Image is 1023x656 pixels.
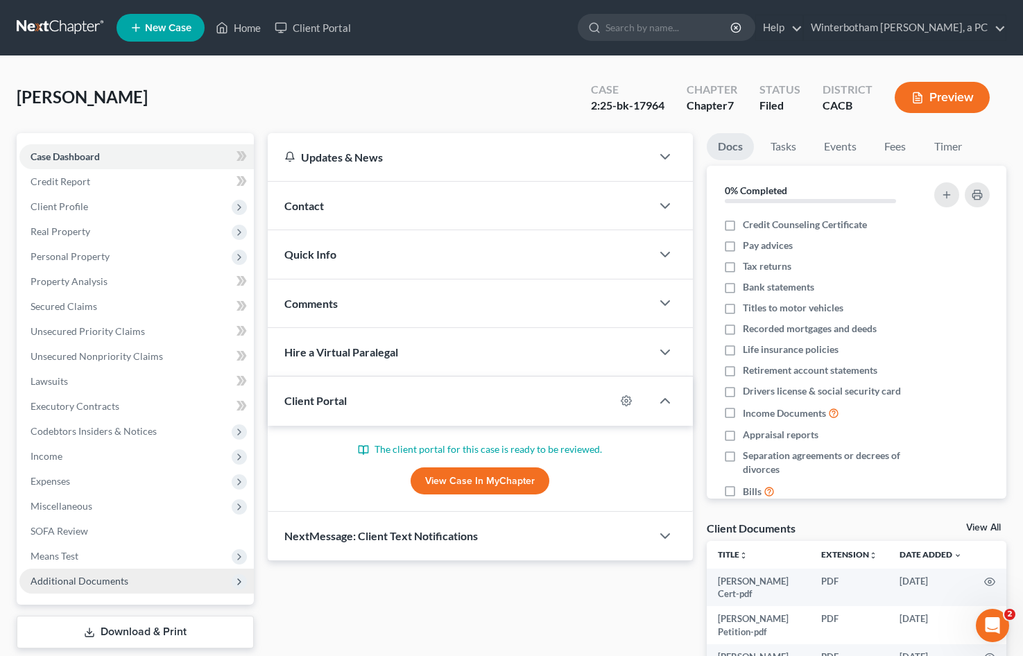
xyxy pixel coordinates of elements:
a: View All [966,523,1001,533]
span: Recorded mortgages and deeds [743,322,877,336]
span: Contact [284,199,324,212]
td: PDF [810,569,888,607]
div: Filed [759,98,800,114]
span: Client Profile [31,200,88,212]
div: Case [591,82,664,98]
a: Date Added expand_more [900,549,962,560]
span: 2 [1004,609,1015,620]
span: Titles to motor vehicles [743,301,843,315]
td: [PERSON_NAME] Cert-pdf [707,569,810,607]
a: Events [813,133,868,160]
a: Case Dashboard [19,144,254,169]
p: The client portal for this case is ready to be reviewed. [284,442,676,456]
span: Credit Counseling Certificate [743,218,867,232]
a: Titleunfold_more [718,549,748,560]
span: Quick Info [284,248,336,261]
span: Hire a Virtual Paralegal [284,345,398,359]
span: Unsecured Priority Claims [31,325,145,337]
span: Miscellaneous [31,500,92,512]
div: Status [759,82,800,98]
span: Drivers license & social security card [743,384,901,398]
span: Retirement account statements [743,363,877,377]
span: Codebtors Insiders & Notices [31,425,157,437]
a: Timer [923,133,973,160]
span: Life insurance policies [743,343,839,356]
span: Lawsuits [31,375,68,387]
div: Client Documents [707,521,796,535]
a: Help [756,15,802,40]
strong: 0% Completed [725,184,787,196]
span: Appraisal reports [743,428,818,442]
span: SOFA Review [31,525,88,537]
span: Income Documents [743,406,826,420]
span: Comments [284,297,338,310]
i: unfold_more [739,551,748,560]
td: PDF [810,606,888,644]
a: Fees [873,133,918,160]
span: Secured Claims [31,300,97,312]
a: Secured Claims [19,294,254,319]
a: Executory Contracts [19,394,254,419]
td: [DATE] [888,569,973,607]
div: Chapter [687,98,737,114]
span: Unsecured Nonpriority Claims [31,350,163,362]
span: Property Analysis [31,275,108,287]
button: Preview [895,82,990,113]
a: Unsecured Priority Claims [19,319,254,344]
span: Case Dashboard [31,150,100,162]
span: [PERSON_NAME] [17,87,148,107]
span: Client Portal [284,394,347,407]
a: Unsecured Nonpriority Claims [19,344,254,369]
a: Client Portal [268,15,358,40]
i: expand_more [954,551,962,560]
td: [PERSON_NAME] Petition-pdf [707,606,810,644]
a: Tasks [759,133,807,160]
div: 2:25-bk-17964 [591,98,664,114]
span: New Case [145,23,191,33]
i: unfold_more [869,551,877,560]
a: View Case in MyChapter [411,467,549,495]
span: Executory Contracts [31,400,119,412]
div: CACB [823,98,872,114]
div: District [823,82,872,98]
a: Extensionunfold_more [821,549,877,560]
span: Income [31,450,62,462]
span: Bank statements [743,280,814,294]
span: Means Test [31,550,78,562]
a: Winterbotham [PERSON_NAME], a PC [804,15,1006,40]
a: Credit Report [19,169,254,194]
a: Download & Print [17,616,254,648]
span: NextMessage: Client Text Notifications [284,529,478,542]
a: Property Analysis [19,269,254,294]
span: Personal Property [31,250,110,262]
span: Real Property [31,225,90,237]
span: Additional Documents [31,575,128,587]
div: Chapter [687,82,737,98]
a: Home [209,15,268,40]
span: Bills [743,485,762,499]
a: SOFA Review [19,519,254,544]
span: Expenses [31,475,70,487]
span: Separation agreements or decrees of divorces [743,449,920,476]
span: 7 [728,98,734,112]
a: Docs [707,133,754,160]
td: [DATE] [888,606,973,644]
span: Pay advices [743,239,793,252]
input: Search by name... [605,15,732,40]
iframe: Intercom live chat [976,609,1009,642]
span: Tax returns [743,259,791,273]
a: Lawsuits [19,369,254,394]
div: Updates & News [284,150,635,164]
span: Credit Report [31,175,90,187]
